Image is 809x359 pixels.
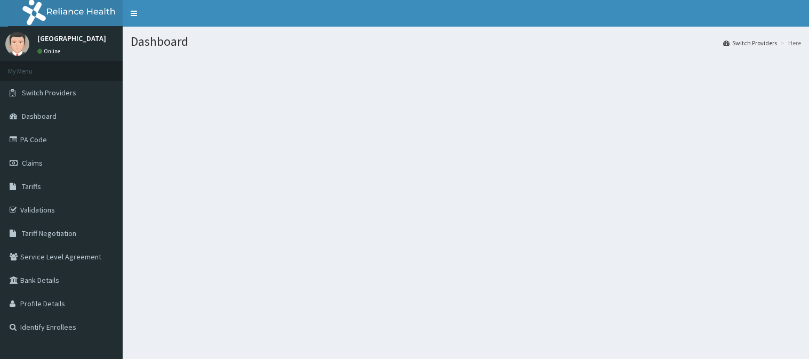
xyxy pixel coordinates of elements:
[37,35,106,42] p: [GEOGRAPHIC_DATA]
[5,32,29,56] img: User Image
[22,229,76,238] span: Tariff Negotiation
[22,111,57,121] span: Dashboard
[778,38,801,47] li: Here
[131,35,801,48] h1: Dashboard
[37,47,63,55] a: Online
[723,38,777,47] a: Switch Providers
[22,158,43,168] span: Claims
[22,182,41,191] span: Tariffs
[22,88,76,97] span: Switch Providers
